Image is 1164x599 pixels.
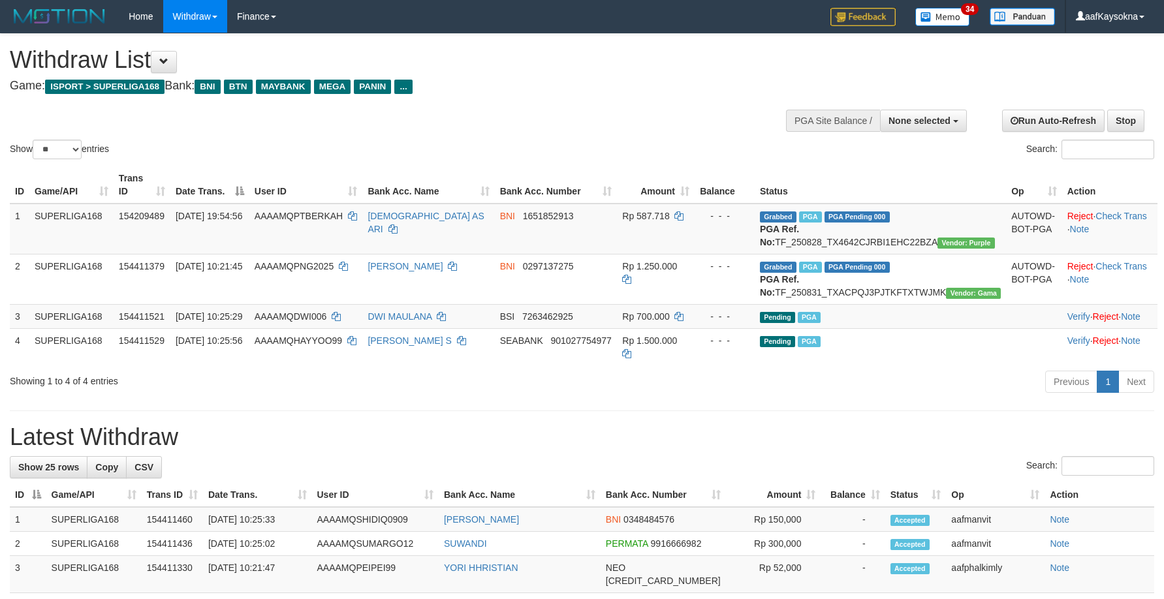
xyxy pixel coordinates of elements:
[29,328,114,365] td: SUPERLIGA168
[500,311,515,322] span: BSI
[606,538,648,549] span: PERMATA
[760,312,795,323] span: Pending
[1026,456,1154,476] label: Search:
[134,462,153,472] span: CSV
[18,462,79,472] span: Show 25 rows
[1062,140,1154,159] input: Search:
[937,238,994,249] span: Vendor URL: https://trx4.1velocity.biz
[203,507,312,532] td: [DATE] 10:25:33
[29,204,114,254] td: SUPERLIGA168
[1062,328,1157,365] td: · ·
[946,483,1045,507] th: Op: activate to sort column ascending
[1070,274,1090,284] a: Note
[10,204,29,254] td: 1
[10,424,1154,450] h1: Latest Withdraw
[368,211,484,234] a: [DEMOGRAPHIC_DATA] AS ARI
[29,166,114,204] th: Game/API: activate to sort column ascending
[203,556,312,593] td: [DATE] 10:21:47
[1118,371,1154,393] a: Next
[362,166,494,204] th: Bank Acc. Name: activate to sort column ascending
[10,80,763,93] h4: Game: Bank:
[889,115,951,126] span: None selected
[444,562,518,573] a: YORI HHRISTIAN
[394,80,412,94] span: ...
[10,166,29,204] th: ID
[946,556,1045,593] td: aafphalkimly
[760,224,799,247] b: PGA Ref. No:
[95,462,118,472] span: Copy
[1067,211,1093,221] a: Reject
[1095,211,1147,221] a: Check Trans
[1050,538,1069,549] a: Note
[500,335,543,346] span: SEABANK
[915,8,970,26] img: Button%20Memo.svg
[755,166,1006,204] th: Status
[1026,140,1154,159] label: Search:
[176,335,242,346] span: [DATE] 10:25:56
[1070,224,1090,234] a: Note
[142,483,203,507] th: Trans ID: activate to sort column ascending
[990,8,1055,25] img: panduan.png
[601,483,726,507] th: Bank Acc. Number: activate to sort column ascending
[87,456,127,478] a: Copy
[700,209,749,223] div: - - -
[786,110,880,132] div: PGA Site Balance /
[651,538,702,549] span: Copy 9916666982 to clipboard
[126,456,162,478] a: CSV
[10,254,29,304] td: 2
[10,507,46,532] td: 1
[444,514,519,525] a: [PERSON_NAME]
[354,80,391,94] span: PANIN
[825,211,890,223] span: PGA Pending
[45,80,165,94] span: ISPORT > SUPERLIGA168
[885,483,947,507] th: Status: activate to sort column ascending
[946,288,1001,299] span: Vendor URL: https://trx31.1velocity.biz
[10,532,46,556] td: 2
[700,334,749,347] div: - - -
[1067,311,1090,322] a: Verify
[880,110,967,132] button: None selected
[10,483,46,507] th: ID: activate to sort column descending
[1006,254,1062,304] td: AUTOWD-BOT-PGA
[760,211,796,223] span: Grabbed
[10,47,763,73] h1: Withdraw List
[10,369,475,388] div: Showing 1 to 4 of 4 entries
[726,532,821,556] td: Rp 300,000
[119,211,165,221] span: 154209489
[500,211,515,221] span: BNI
[1045,371,1097,393] a: Previous
[176,261,242,271] span: [DATE] 10:21:45
[255,211,343,221] span: AAAAMQPTBERKAH
[622,261,677,271] span: Rp 1.250.000
[700,260,749,273] div: - - -
[500,261,515,271] span: BNI
[312,483,439,507] th: User ID: activate to sort column ascending
[10,140,109,159] label: Show entries
[444,538,487,549] a: SUWANDI
[821,556,885,593] td: -
[1093,311,1119,322] a: Reject
[10,456,87,478] a: Show 25 rows
[10,304,29,328] td: 3
[890,539,930,550] span: Accepted
[1006,166,1062,204] th: Op: activate to sort column ascending
[1062,254,1157,304] td: · ·
[523,261,574,271] span: Copy 0297137275 to clipboard
[114,166,170,204] th: Trans ID: activate to sort column ascending
[1045,483,1154,507] th: Action
[249,166,363,204] th: User ID: activate to sort column ascending
[312,556,439,593] td: AAAAMQPEIPEI99
[10,556,46,593] td: 3
[368,311,432,322] a: DWI MAULANA
[1062,204,1157,254] td: · ·
[755,254,1006,304] td: TF_250831_TXACPQJ3PJTKFTXTWJMK
[622,211,669,221] span: Rp 587.718
[890,515,930,526] span: Accepted
[255,311,326,322] span: AAAAMQDWI006
[606,514,621,525] span: BNI
[622,335,677,346] span: Rp 1.500.000
[755,204,1006,254] td: TF_250828_TX4642CJRBI1EHC22BZA
[617,166,695,204] th: Amount: activate to sort column ascending
[439,483,601,507] th: Bank Acc. Name: activate to sort column ascending
[255,261,334,271] span: AAAAMQPNG2025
